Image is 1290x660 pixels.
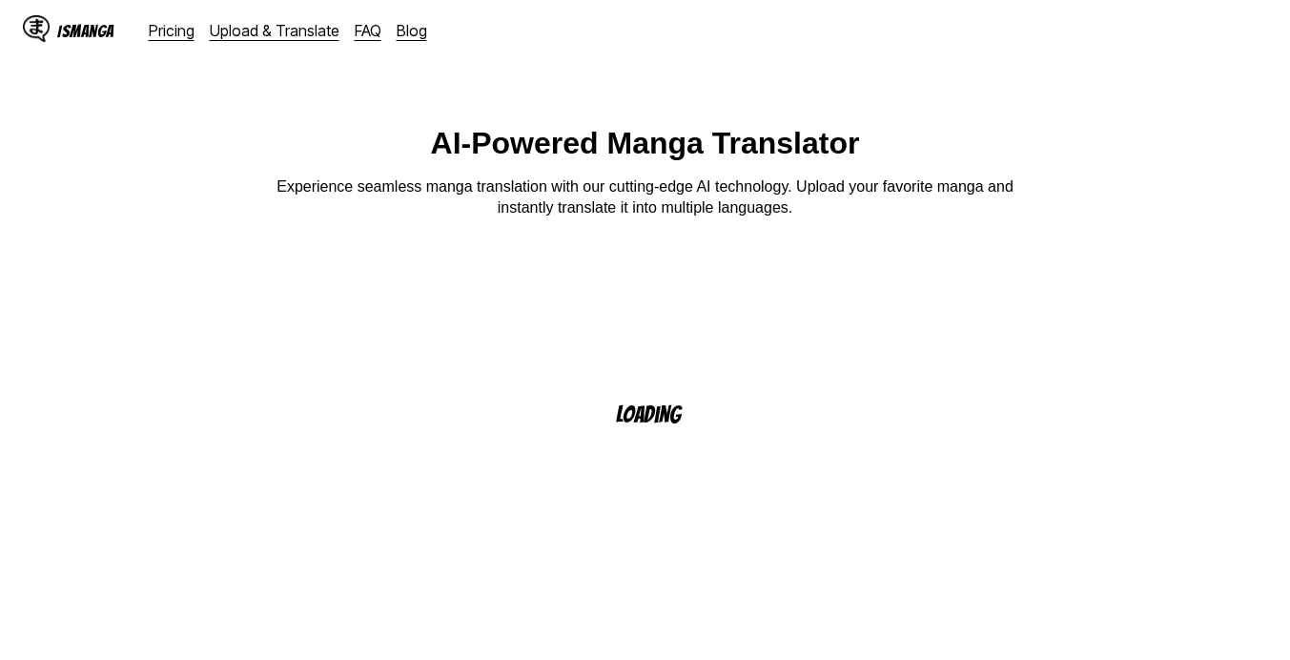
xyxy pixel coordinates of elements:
a: IsManga LogoIsManga [23,15,149,46]
a: Blog [397,21,427,40]
h1: AI-Powered Manga Translator [431,126,860,161]
p: Experience seamless manga translation with our cutting-edge AI technology. Upload your favorite m... [264,176,1027,219]
div: IsManga [57,22,114,40]
img: IsManga Logo [23,15,50,42]
a: FAQ [355,21,381,40]
a: Pricing [149,21,195,40]
a: Upload & Translate [210,21,339,40]
p: Loading [616,402,706,426]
